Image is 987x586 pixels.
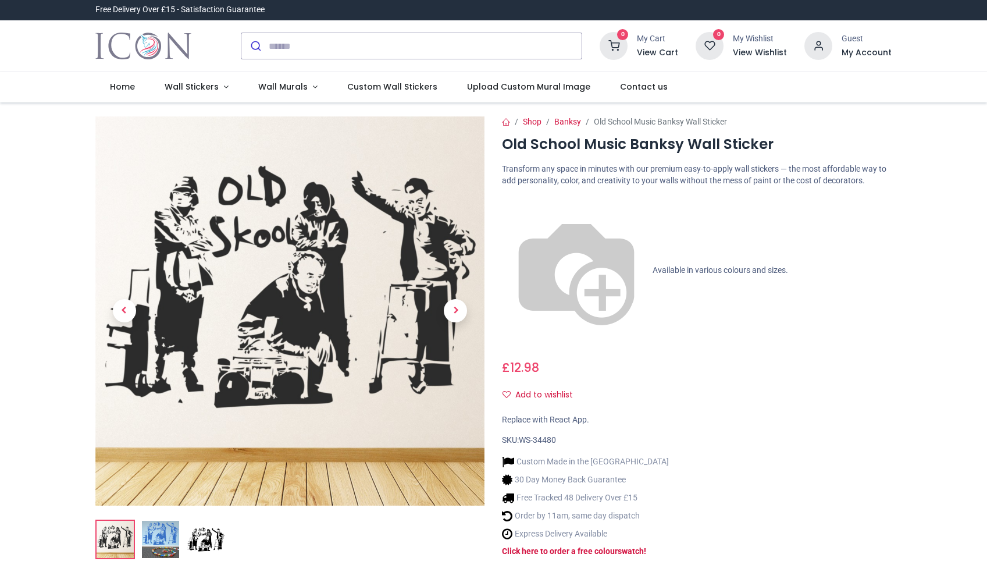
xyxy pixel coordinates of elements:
[165,81,219,93] span: Wall Stickers
[617,29,628,40] sup: 0
[95,30,191,62] a: Logo of Icon Wall Stickers
[647,4,892,16] iframe: Customer reviews powered by Trustpilot
[95,30,191,62] img: Icon Wall Stickers
[842,33,892,45] div: Guest
[95,116,485,506] img: Old School Music Banksy Wall Sticker
[502,134,892,154] h1: Old School Music Banksy Wall Sticker
[241,33,269,59] button: Submit
[502,474,669,486] li: 30 Day Money Back Guarantee
[502,164,892,186] p: Transform any space in minutes with our premium easy-to-apply wall stickers — the most affordable...
[444,299,467,322] span: Next
[502,359,539,376] span: £
[713,29,724,40] sup: 0
[502,456,669,468] li: Custom Made in the [GEOGRAPHIC_DATA]
[644,546,646,556] a: !
[502,414,892,426] div: Replace with React App.
[150,72,244,102] a: Wall Stickers
[502,435,892,446] div: SKU:
[95,4,265,16] div: Free Delivery Over £15 - Satisfaction Guarantee
[733,33,787,45] div: My Wishlist
[733,47,787,59] a: View Wishlist
[503,390,511,399] i: Add to wishlist
[502,546,618,556] a: Click here to order a free colour
[502,492,669,504] li: Free Tracked 48 Delivery Over £15
[510,359,539,376] span: 12.98
[502,196,651,345] img: color-wheel.png
[519,435,556,445] span: WS-34480
[637,33,678,45] div: My Cart
[620,81,668,93] span: Contact us
[244,72,333,102] a: Wall Murals
[502,528,669,540] li: Express Delivery Available
[142,521,179,558] img: WS-34480-02
[842,47,892,59] a: My Account
[95,175,154,448] a: Previous
[426,175,484,448] a: Next
[502,385,583,405] button: Add to wishlistAdd to wishlist
[696,41,724,50] a: 0
[187,521,225,558] img: WS-34480-03
[600,41,628,50] a: 0
[347,81,437,93] span: Custom Wall Stickers
[554,117,581,126] a: Banksy
[618,546,644,556] a: swatch
[637,47,678,59] a: View Cart
[258,81,308,93] span: Wall Murals
[594,117,727,126] span: Old School Music Banksy Wall Sticker
[113,299,136,322] span: Previous
[523,117,541,126] a: Shop
[97,521,134,558] img: Old School Music Banksy Wall Sticker
[110,81,135,93] span: Home
[467,81,590,93] span: Upload Custom Mural Image
[502,510,669,522] li: Order by 11am, same day dispatch
[653,265,788,274] span: Available in various colours and sizes.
